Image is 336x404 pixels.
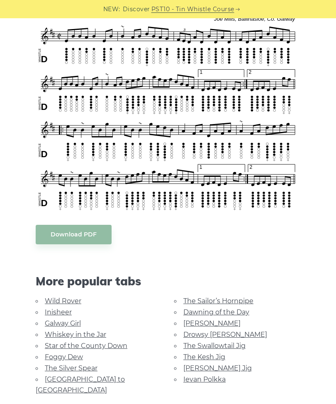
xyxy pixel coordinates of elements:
a: The Kesh Jig [183,353,225,361]
a: Ievan Polkka [183,375,226,383]
span: More popular tabs [36,274,300,288]
span: Discover [123,5,150,14]
span: NEW: [103,5,120,14]
a: Whiskey in the Jar [45,331,106,338]
a: The Swallowtail Jig [183,342,246,350]
a: [PERSON_NAME] Jig [183,364,252,372]
a: [PERSON_NAME] [183,319,241,327]
a: The Silver Spear [45,364,97,372]
a: Star of the County Down [45,342,127,350]
a: PST10 - Tin Whistle Course [151,5,234,14]
a: Foggy Dew [45,353,83,361]
a: Inisheer [45,308,72,316]
a: Dawning of the Day [183,308,249,316]
a: Drowsy [PERSON_NAME] [183,331,267,338]
a: Galway Girl [45,319,81,327]
a: [GEOGRAPHIC_DATA] to [GEOGRAPHIC_DATA] [36,375,125,394]
a: The Sailor’s Hornpipe [183,297,253,305]
a: Download PDF [36,225,112,244]
a: Wild Rover [45,297,81,305]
